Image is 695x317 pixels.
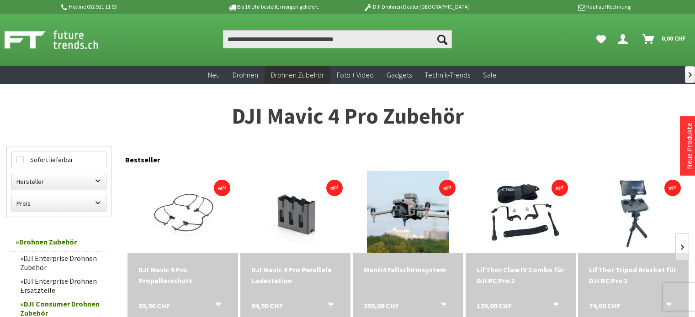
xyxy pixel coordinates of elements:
img: Manti4 Fallschirmsystem [367,171,449,253]
a: Neue Produkte [684,123,694,169]
input: Produkt, Marke, Kategorie, EAN, Artikelnummer… [223,30,451,48]
a: DJI Enterprise Drohnen Zubehör [16,251,107,274]
a: Foto + Video [330,66,380,84]
p: DJI Drohnen Dealer [GEOGRAPHIC_DATA] [345,1,488,12]
p: Hotline 032 511 11 03 [60,1,202,12]
p: Kauf auf Rechnung [488,1,631,12]
span: Sale [483,70,497,79]
img: LifThor Claw IV Combo für DJI RC Pro 2 [470,171,571,253]
p: Bis 16 Uhr bestellt, morgen geliefert. [202,1,345,12]
a: Dein Konto [614,30,635,48]
a: DJI Mavic 4 Pro Propellerschutz 39,90 CHF In den Warenkorb [138,264,227,286]
a: LifThor Claw IV Combo für DJI RC Pro 2 129,00 CHF In den Warenkorb [477,264,565,286]
img: LifThor Tripod Bracket für DJI RC Pro 2 [603,171,664,253]
span:  [689,72,692,78]
span: Neu [208,70,220,79]
a: DJI Mavic 4 Pro Parallele Ladestation 94,90 CHF In den Warenkorb [251,264,340,286]
span: 129,00 CHF [477,300,512,311]
div: DJI Mavic 4 Pro Parallele Ladestation [251,264,340,286]
a: Drohnen Zubehör [11,233,107,251]
span: 39,90 CHF [138,300,170,311]
span: Gadgets [387,70,412,79]
span: Drohnen Zubehör [271,70,324,79]
img: Shop Futuretrends - zur Startseite wechseln [5,28,118,51]
label: Sofort lieferbar [12,151,106,168]
label: Preis [12,195,106,212]
a: DJI Enterprise Drohnen Ersatzteile [16,274,107,297]
a: Technik-Trends [418,66,477,84]
div: Bestseller [125,146,689,169]
a: Meine Favoriten [592,30,610,48]
div: DJI Mavic 4 Pro Propellerschutz [138,264,227,286]
button: In den Warenkorb [430,300,451,312]
label: Hersteller [12,173,106,190]
a: Sale [477,66,503,84]
a: Neu [202,66,226,84]
button: Suchen [433,30,452,48]
span: Technik-Trends [424,70,470,79]
a: Drohnen Zubehör [265,66,330,84]
button: In den Warenkorb [204,300,226,312]
span: 94,90 CHF [251,300,283,311]
span: Drohnen [233,70,258,79]
span: 74,00 CHF [589,300,621,311]
a: Warenkorb [639,30,690,48]
h1: DJI Mavic 4 Pro Zubehör [6,105,689,128]
div: LifThor Claw IV Combo für DJI RC Pro 2 [477,264,565,286]
a: Drohnen [226,66,265,84]
button: In den Warenkorb [317,300,339,312]
img: DJI Mavic 4 Pro Parallele Ladestation [240,171,350,253]
span: 299,00 CHF [364,300,399,311]
button: In den Warenkorb [655,300,677,312]
a: LifThor Tripod Bracket für DJI RC Pro 2 74,00 CHF In den Warenkorb [589,264,678,286]
a: Manti4 Fallschirmsystem 299,00 CHF In den Warenkorb [364,264,452,275]
span: Foto + Video [337,70,374,79]
button: In den Warenkorb [542,300,564,312]
img: DJI Mavic 4 Pro Propellerschutz [128,171,238,253]
div: LifThor Tripod Bracket für DJI RC Pro 2 [589,264,678,286]
a: Gadgets [380,66,418,84]
div: Manti4 Fallschirmsystem [364,264,452,275]
span: 0,00 CHF [662,31,686,46]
